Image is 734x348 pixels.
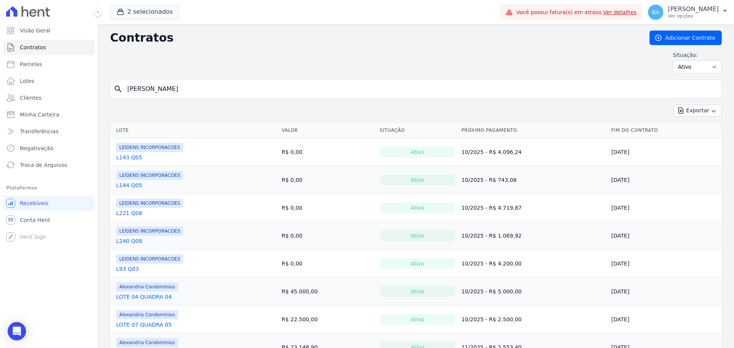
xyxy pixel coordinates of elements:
[3,23,94,38] a: Visão Geral
[114,84,123,94] i: search
[461,177,516,183] a: 10/2025 - R$ 743,08
[8,322,26,340] div: Open Intercom Messenger
[608,166,722,194] td: [DATE]
[608,138,722,166] td: [DATE]
[116,310,178,319] span: Alexandria Condomínios
[380,286,455,297] div: Ativo
[116,293,172,301] a: LOTE 04 QUADRA 04
[3,57,94,72] a: Parcelas
[20,94,41,102] span: Clientes
[116,338,178,347] span: Alexandria Condomínios
[3,73,94,89] a: Lotes
[3,141,94,156] a: Negativação
[279,250,377,278] td: R$ 0,00
[116,227,183,236] span: LEIDENS INCORPORACOES
[20,128,58,135] span: Transferências
[116,265,139,273] a: L93 Q03
[461,205,522,211] a: 10/2025 - R$ 4.719,87
[3,40,94,55] a: Contratos
[377,123,458,138] th: Situação
[279,166,377,194] td: R$ 0,00
[116,143,183,152] span: LEIDENS INCORPORACOES
[668,13,719,19] p: Ver opções
[603,9,637,15] a: Ver detalhes
[20,60,42,68] span: Parcelas
[20,27,50,34] span: Visão Geral
[279,123,377,138] th: Valor
[608,194,722,222] td: [DATE]
[116,154,142,161] a: L143 Q05
[608,278,722,306] td: [DATE]
[20,77,34,85] span: Lotes
[380,147,455,157] div: Ativo
[650,31,722,45] a: Adicionar Contrato
[516,8,637,16] span: Você possui fatura(s) em atraso.
[380,314,455,325] div: Ativo
[116,254,183,264] span: LEIDENS INCORPORACOES
[116,171,183,180] span: LEIDENS INCORPORACOES
[6,183,91,193] div: Plataformas
[608,250,722,278] td: [DATE]
[3,212,94,228] a: Conta Hent
[608,222,722,250] td: [DATE]
[380,258,455,269] div: Ativo
[380,175,455,185] div: Ativo
[461,261,522,267] a: 10/2025 - R$ 4.200,00
[116,199,183,208] span: LEIDENS INCORPORACOES
[116,321,172,329] a: LOTE 07 QUADRA 05
[116,181,142,189] a: L144 Q05
[673,51,722,59] label: Situação:
[20,144,54,152] span: Negativação
[116,237,142,245] a: L240 Q08
[110,31,637,45] h2: Contratos
[116,282,178,291] span: Alexandria Condomínios
[20,216,50,224] span: Conta Hent
[110,5,179,19] button: 2 selecionados
[608,306,722,333] td: [DATE]
[279,138,377,166] td: R$ 0,00
[461,233,522,239] a: 10/2025 - R$ 1.069,92
[20,44,46,51] span: Contratos
[3,107,94,122] a: Minha Carteira
[461,288,522,295] a: 10/2025 - R$ 5.000,00
[461,149,522,155] a: 10/2025 - R$ 4.096,24
[123,81,718,97] input: Buscar por nome do lote
[674,105,722,117] button: Exportar
[279,278,377,306] td: R$ 45.000,00
[20,199,49,207] span: Recebíveis
[279,222,377,250] td: R$ 0,00
[458,123,608,138] th: Próximo Pagamento
[3,196,94,211] a: Recebíveis
[20,111,59,118] span: Minha Carteira
[668,5,719,13] p: [PERSON_NAME]
[3,90,94,105] a: Clientes
[380,230,455,241] div: Ativo
[608,123,722,138] th: Fim do Contrato
[3,124,94,139] a: Transferências
[380,202,455,213] div: Ativo
[279,194,377,222] td: R$ 0,00
[279,306,377,333] td: R$ 22.500,00
[116,209,142,217] a: L221 Q08
[20,161,67,169] span: Troca de Arquivos
[652,10,659,15] span: BA
[642,2,734,23] button: BA [PERSON_NAME] Ver opções
[110,123,279,138] th: Lote
[461,316,522,322] a: 10/2025 - R$ 2.500,00
[3,157,94,173] a: Troca de Arquivos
